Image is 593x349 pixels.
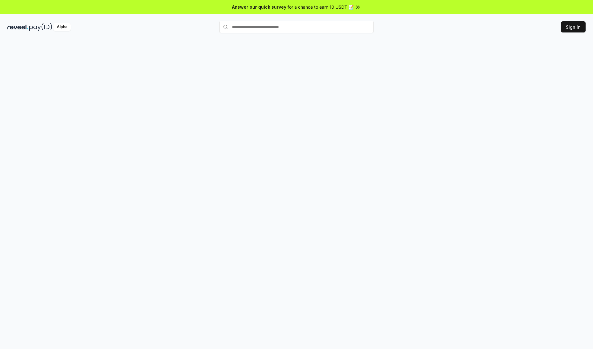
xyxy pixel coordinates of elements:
img: pay_id [29,23,52,31]
span: for a chance to earn 10 USDT 📝 [288,4,354,10]
span: Answer our quick survey [232,4,286,10]
div: Alpha [53,23,71,31]
img: reveel_dark [7,23,28,31]
button: Sign In [561,21,586,32]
